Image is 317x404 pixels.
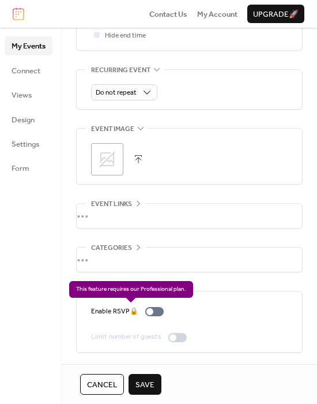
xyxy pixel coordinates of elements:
[197,8,237,20] a: My Account
[105,30,146,42] span: Hide end time
[69,281,193,298] span: This feature requires our Professional plan.
[149,8,187,20] a: Contact Us
[5,134,52,153] a: Settings
[12,89,32,101] span: Views
[91,124,134,135] span: Event image
[80,374,124,395] button: Cancel
[12,40,46,52] span: My Events
[87,379,117,391] span: Cancel
[13,8,24,20] img: logo
[5,110,52,129] a: Design
[12,139,39,150] span: Settings
[197,9,237,20] span: My Account
[91,199,132,210] span: Event links
[5,36,52,55] a: My Events
[5,159,52,177] a: Form
[91,242,132,254] span: Categories
[77,204,302,228] div: •••
[5,61,52,80] a: Connect
[12,65,40,77] span: Connect
[247,5,304,23] button: Upgrade🚀
[5,85,52,104] a: Views
[91,64,150,76] span: Recurring event
[12,114,35,126] span: Design
[129,374,161,395] button: Save
[77,248,302,272] div: •••
[12,163,29,174] span: Form
[253,9,299,20] span: Upgrade 🚀
[135,379,154,391] span: Save
[91,143,123,175] div: ;
[149,9,187,20] span: Contact Us
[91,331,161,343] div: Limit number of guests
[96,86,137,99] span: Do not repeat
